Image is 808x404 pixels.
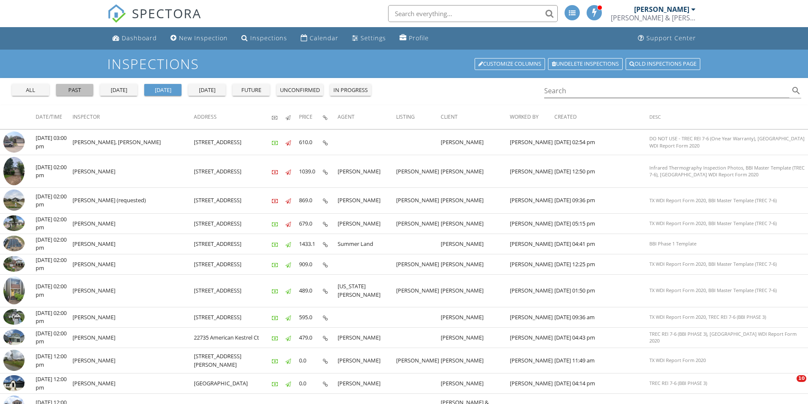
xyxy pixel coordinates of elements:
[272,105,285,129] th: Paid: Not sorted.
[554,254,649,274] td: [DATE] 12:25 pm
[361,34,386,42] div: Settings
[338,274,396,307] td: [US_STATE][PERSON_NAME]
[299,113,313,120] span: Price
[338,327,396,348] td: [PERSON_NAME]
[634,5,689,14] div: [PERSON_NAME]
[194,254,272,274] td: [STREET_ADDRESS]
[194,307,272,327] td: [STREET_ADDRESS]
[649,314,766,320] span: TX WDI Report Form 2020, TREC REI 7-6 (BBI PHASE 3)
[649,197,777,203] span: TX WDI Report Form 2020, BBI Master Template (TREC 7-6)
[649,287,777,293] span: TX WDI Report Form 2020, BBI Master Template (TREC 7-6)
[167,31,231,46] a: New Inspection
[299,188,323,214] td: 869.0
[544,84,790,98] input: Search
[194,234,272,254] td: [STREET_ADDRESS]
[299,155,323,188] td: 1039.0
[396,254,441,274] td: [PERSON_NAME]
[299,274,323,307] td: 489.0
[649,164,805,178] span: Infrared Thermography Inspection Photos, BBI Master Template (TREC 7-6), [GEOGRAPHIC_DATA] WDI Re...
[441,113,458,120] span: Client
[649,135,805,149] span: DO NOT USE - TREC REI 7-6 (One Year Warranty), [GEOGRAPHIC_DATA] WDI Report Form 2020
[510,188,554,214] td: [PERSON_NAME]
[122,34,157,42] div: Dashboard
[299,213,323,234] td: 679.0
[194,129,272,155] td: [STREET_ADDRESS]
[338,234,396,254] td: Summer Land
[396,274,441,307] td: [PERSON_NAME]
[510,213,554,234] td: [PERSON_NAME]
[73,188,194,214] td: [PERSON_NAME] (requested)
[441,327,510,348] td: [PERSON_NAME]
[510,348,554,373] td: [PERSON_NAME]
[73,307,194,327] td: [PERSON_NAME]
[338,373,396,394] td: [PERSON_NAME]
[510,327,554,348] td: [PERSON_NAME]
[194,113,217,120] span: Address
[441,105,510,129] th: Client: Not sorted.
[338,213,396,234] td: [PERSON_NAME]
[441,234,510,254] td: [PERSON_NAME]
[554,113,577,120] span: Created
[396,105,441,129] th: Listing: Not sorted.
[388,5,558,22] input: Search everything...
[144,84,182,96] button: [DATE]
[635,31,699,46] a: Support Center
[3,256,25,272] img: 9358950%2Fcover_photos%2FyVw2RfDyQEOWLs9LNY6l%2Fsmall.jpg
[36,188,73,214] td: [DATE] 02:00 pm
[107,4,126,23] img: The Best Home Inspection Software - Spectora
[510,307,554,327] td: [PERSON_NAME]
[338,348,396,373] td: [PERSON_NAME]
[396,155,441,188] td: [PERSON_NAME]
[15,86,46,95] div: all
[3,215,25,231] img: 9362376%2Fcover_photos%2FzljUQ84OOdLScqU0bFFb%2Fsmall.jpg
[194,327,272,348] td: 22735 American Kestrel Ct
[194,373,272,394] td: [GEOGRAPHIC_DATA]
[554,348,649,373] td: [DATE] 11:49 am
[148,86,178,95] div: [DATE]
[791,86,801,96] i: search
[73,348,194,373] td: [PERSON_NAME]
[188,84,226,96] button: [DATE]
[510,254,554,274] td: [PERSON_NAME]
[510,129,554,155] td: [PERSON_NAME]
[299,105,323,129] th: Price: Not sorted.
[396,188,441,214] td: [PERSON_NAME]
[548,58,623,70] a: Undelete inspections
[36,274,73,307] td: [DATE] 02:00 pm
[194,155,272,188] td: [STREET_ADDRESS]
[36,327,73,348] td: [DATE] 02:00 pm
[3,276,25,305] img: 9353695%2Fcover_photos%2Fh8ZVhrf98ELstyA0NRRf%2Fsmall.jpg
[36,234,73,254] td: [DATE] 02:00 pm
[192,86,222,95] div: [DATE]
[73,274,194,307] td: [PERSON_NAME]
[310,34,338,42] div: Calendar
[73,234,194,254] td: [PERSON_NAME]
[554,213,649,234] td: [DATE] 05:15 pm
[36,105,73,129] th: Date/Time: Not sorted.
[3,350,25,371] img: streetview
[250,34,287,42] div: Inspections
[396,213,441,234] td: [PERSON_NAME]
[36,307,73,327] td: [DATE] 02:00 pm
[107,11,201,29] a: SPECTORA
[73,213,194,234] td: [PERSON_NAME]
[554,274,649,307] td: [DATE] 01:50 pm
[299,234,323,254] td: 1433.1
[73,105,194,129] th: Inspector: Not sorted.
[194,188,272,214] td: [STREET_ADDRESS]
[441,373,510,394] td: [PERSON_NAME]
[338,155,396,188] td: [PERSON_NAME]
[323,105,338,129] th: Inspection Details: Not sorted.
[626,58,700,70] a: Old inspections page
[510,113,539,120] span: Worked By
[554,234,649,254] td: [DATE] 04:41 pm
[36,254,73,274] td: [DATE] 02:00 pm
[779,375,800,396] iframe: Intercom live chat
[649,105,808,129] th: Desc: Not sorted.
[338,105,396,129] th: Agent: Not sorted.
[277,84,323,96] button: unconfirmed
[36,129,73,155] td: [DATE] 03:00 pm
[194,213,272,234] td: [STREET_ADDRESS]
[100,84,137,96] button: [DATE]
[299,373,323,394] td: 0.0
